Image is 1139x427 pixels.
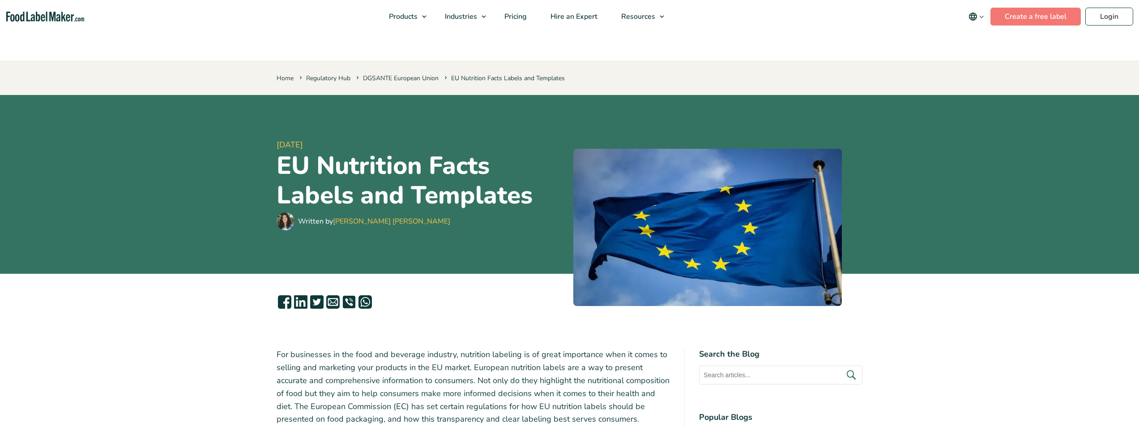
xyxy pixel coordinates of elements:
[363,74,439,82] a: DGSANTE European Union
[502,12,528,22] span: Pricing
[442,12,478,22] span: Industries
[619,12,656,22] span: Resources
[277,212,294,230] img: Maria Abi Hanna - Food Label Maker
[699,411,862,423] h4: Popular Blogs
[990,8,1081,26] a: Create a free label
[333,216,450,226] a: [PERSON_NAME] [PERSON_NAME]
[699,348,862,360] h4: Search the Blog
[277,139,566,151] span: [DATE]
[386,12,418,22] span: Products
[277,74,294,82] a: Home
[306,74,350,82] a: Regulatory Hub
[699,366,862,384] input: Search articles...
[277,151,566,210] h1: EU Nutrition Facts Labels and Templates
[548,12,598,22] span: Hire an Expert
[443,74,565,82] span: EU Nutrition Facts Labels and Templates
[298,216,450,227] div: Written by
[1085,8,1133,26] a: Login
